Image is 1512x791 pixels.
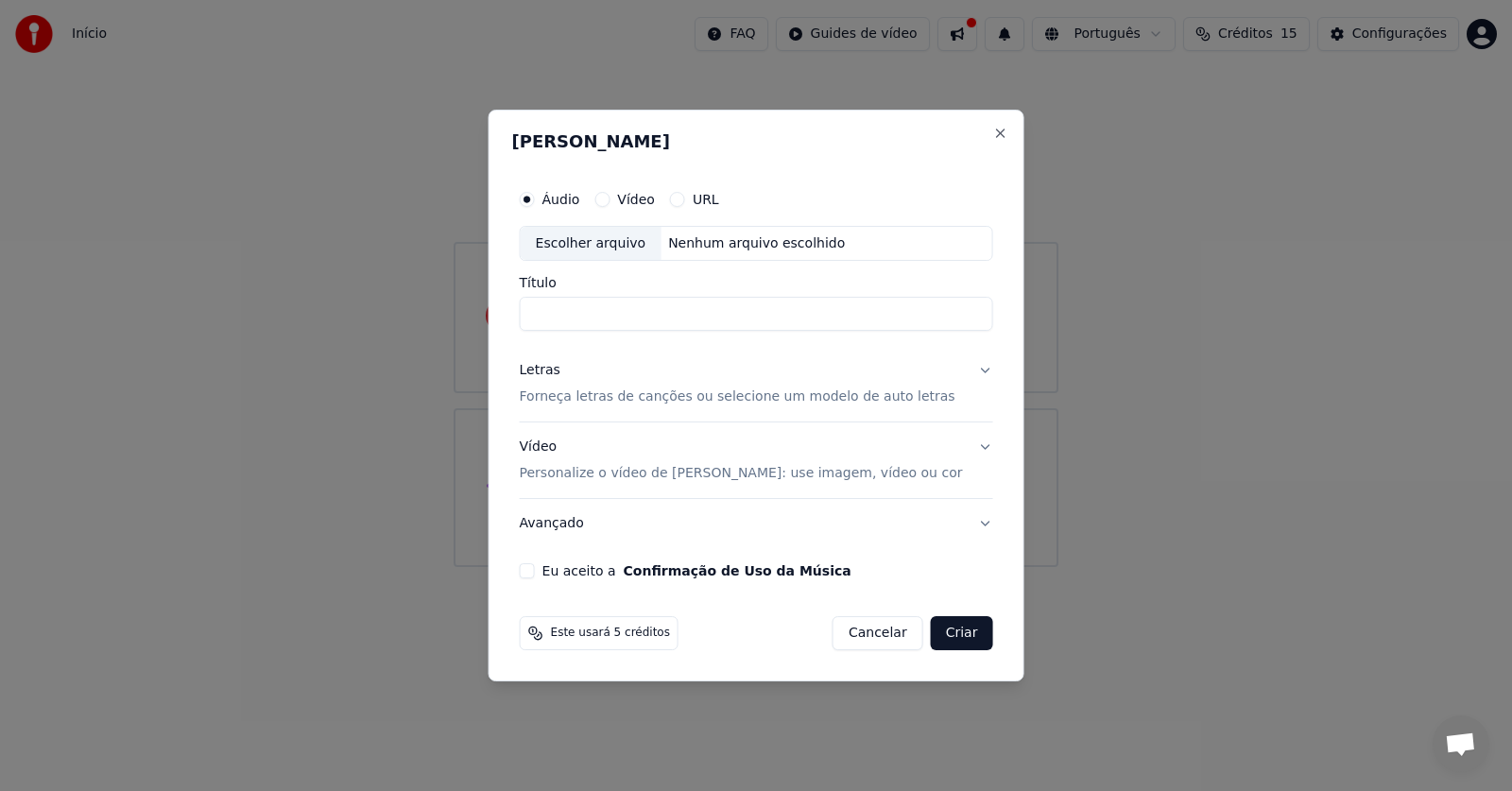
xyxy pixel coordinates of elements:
label: URL [693,193,719,206]
button: Cancelar [833,616,923,650]
button: LetrasForneça letras de canções ou selecione um modelo de auto letras [520,347,993,422]
label: Eu aceito a [542,564,851,577]
button: Avançado [520,499,993,548]
button: VídeoPersonalize o vídeo de [PERSON_NAME]: use imagem, vídeo ou cor [520,423,993,499]
p: Forneça letras de canções ou selecione um modelo de auto letras [520,388,955,407]
div: Escolher arquivo [521,227,661,261]
label: Áudio [542,193,580,206]
p: Personalize o vídeo de [PERSON_NAME]: use imagem, vídeo ou cor [520,464,963,483]
div: Letras [520,362,560,381]
span: Este usará 5 créditos [551,626,670,641]
label: Vídeo [617,193,655,206]
div: Vídeo [520,438,963,484]
button: Criar [931,616,993,650]
button: Eu aceito a [624,564,851,577]
h2: [PERSON_NAME] [512,133,1001,150]
label: Título [520,277,993,290]
div: Nenhum arquivo escolhido [661,234,852,253]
